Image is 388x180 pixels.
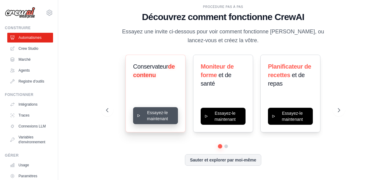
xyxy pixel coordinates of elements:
button: Essayez-le maintenant [201,108,246,125]
img: Logo [5,7,35,19]
font: Construire [5,26,31,30]
font: Paramètres [18,174,37,178]
div: Widget de chat [358,151,388,180]
font: Intégrations [18,102,38,107]
font: Conservateur [133,63,168,70]
font: Agents [18,68,30,73]
font: Planificateur de recettes [268,63,311,78]
a: Marché [7,55,53,64]
a: Agents [7,66,53,75]
font: Essayez une invite ci-dessous pour voir comment fonctionne [PERSON_NAME], ou lancez-vous et créez... [122,29,324,43]
button: Essayez-le maintenant [133,107,178,124]
a: Usage [7,160,53,170]
font: Crew Studio [18,46,38,51]
font: Fonctionner [5,93,34,97]
a: Connexions LLM [7,121,53,131]
font: Connexions LLM [18,124,46,128]
a: Traces [7,110,53,120]
font: PROCÉDURE PAS À PAS [203,5,243,8]
font: Gérer [5,153,19,158]
font: Registre d'outils [18,79,44,83]
font: Sauter et explorer par moi-même [190,158,256,162]
a: Crew Studio [7,44,53,53]
font: Essayez-le maintenant [282,111,303,122]
font: Moniteur de forme [201,63,234,78]
font: Usage [18,163,29,167]
a: Automatismes [7,33,53,42]
font: Marché [18,57,31,62]
iframe: Chat Widget [358,151,388,180]
a: Variables d'environnement [7,132,53,147]
font: Essayez-le maintenant [215,111,236,122]
font: Traces [18,113,29,117]
font: et de santé [201,72,231,87]
a: Registre d'outils [7,76,53,86]
button: Essayez-le maintenant [268,108,313,125]
font: Variables d'environnement [18,135,45,144]
font: Découvrez comment fonctionne CrewAI [142,12,304,22]
button: Sauter et explorer par moi-même [185,154,262,166]
a: Intégrations [7,100,53,109]
font: Automatismes [18,36,42,40]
